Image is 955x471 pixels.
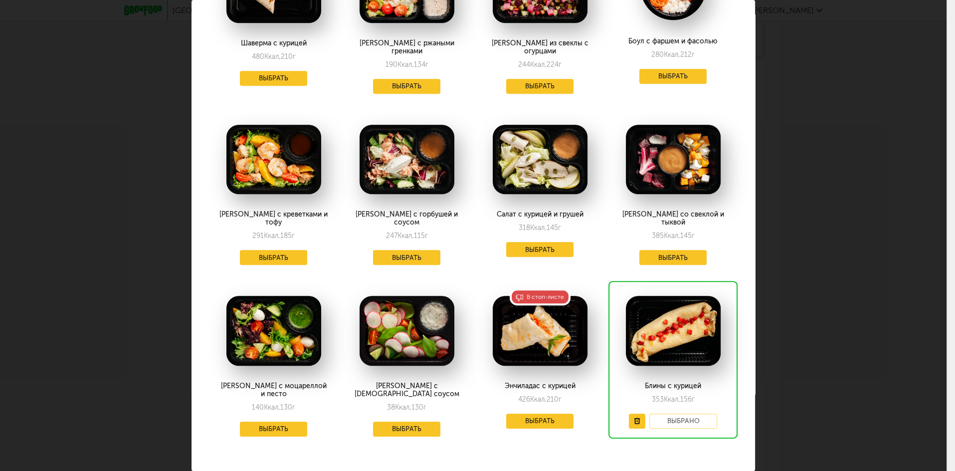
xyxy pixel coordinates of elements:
span: г [559,60,562,69]
img: big_zbQDxihRawuNPIqW.png [493,125,587,195]
img: big_f6JOkPeOcEAJwXpo.png [493,296,587,366]
span: г [292,232,295,240]
span: Ккал, [530,224,547,232]
img: big_2MqJfZp8BhZIrnx9.png [360,125,454,195]
span: г [692,232,695,240]
span: Ккал, [264,52,281,61]
button: Выбрать [506,79,574,94]
button: Выбрать [373,79,441,94]
div: Шаверма с курицей [219,39,328,47]
div: 480 210 [252,52,296,61]
span: г [425,60,428,69]
span: Ккал, [397,60,414,69]
div: В стоп-листе [510,288,571,305]
span: г [293,52,296,61]
div: 353 156 [652,395,695,404]
div: 385 145 [652,232,695,240]
span: г [423,403,426,412]
span: г [558,224,561,232]
div: 244 224 [518,60,562,69]
button: Выбрать [373,250,441,265]
img: big_HC5BWIHHfy0eKZIU.png [226,125,321,195]
div: 140 130 [252,403,295,412]
button: Выбрать [240,250,308,265]
div: 426 210 [518,395,562,404]
div: 38 130 [387,403,426,412]
span: Ккал, [264,403,280,412]
div: Энчиладас с курицей [485,382,594,390]
img: big_iNesqTvYqc3mFcuk.png [626,296,721,366]
button: Выбрать [240,422,308,437]
div: [PERSON_NAME] с [DEMOGRAPHIC_DATA] соусом [352,382,461,398]
button: Выбрать [506,242,574,257]
div: 280 212 [651,50,695,59]
button: Выбрать [639,250,707,265]
img: big_GLBHM8yAf5QzQhmx.png [360,296,454,366]
span: г [425,232,428,240]
div: Боул с фаршем и фасолью [618,37,728,45]
span: г [692,395,695,404]
span: Ккал, [664,232,680,240]
span: Ккал, [397,232,414,240]
span: г [692,50,695,59]
div: [PERSON_NAME] с креветками и тофу [219,211,328,227]
button: Выбрать [639,69,707,84]
div: [PERSON_NAME] с ржаными гренками [352,39,461,55]
span: Ккал, [530,60,547,69]
button: Выбрать [506,414,574,429]
div: [PERSON_NAME] со свеклой и тыквой [618,211,728,227]
button: Выбрать [240,71,308,86]
div: Блины с курицей [618,382,728,390]
span: Ккал, [664,50,680,59]
span: Ккал, [264,232,280,240]
div: [PERSON_NAME] с горбушей и соусом [352,211,461,227]
div: 318 145 [519,224,561,232]
img: big_A1kXEfNbwIv1IxcQ.png [626,125,721,195]
div: [PERSON_NAME] из свеклы с огурцами [485,39,594,55]
span: г [292,403,295,412]
div: 190 134 [385,60,428,69]
span: Ккал, [530,395,547,404]
img: big_BeowOqxA2CH89qsv.png [226,296,321,366]
button: Выбрать [373,422,441,437]
span: г [559,395,562,404]
span: Ккал, [395,403,411,412]
div: [PERSON_NAME] с моцареллой и песто [219,382,328,398]
div: Салат с курицей и грушей [485,211,594,219]
div: 291 185 [252,232,295,240]
div: 247 115 [386,232,428,240]
span: Ккал, [664,395,680,404]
